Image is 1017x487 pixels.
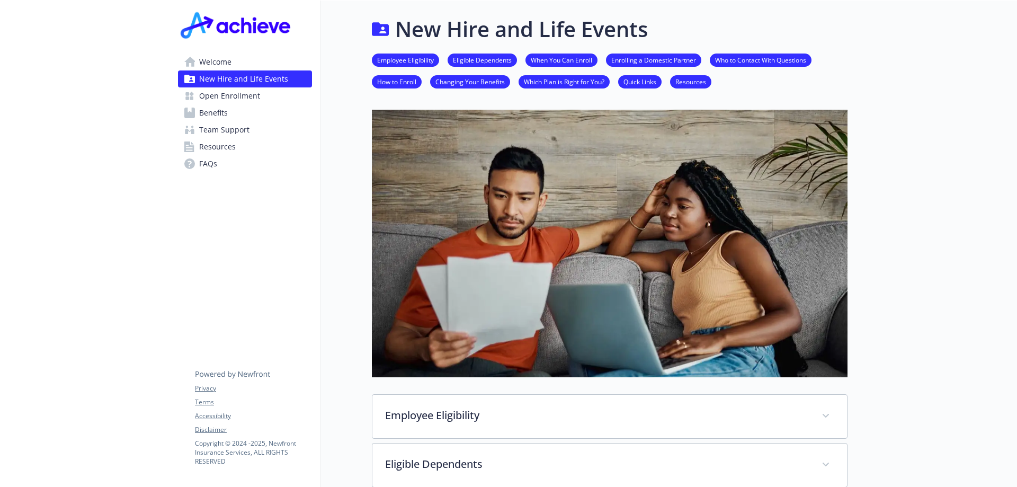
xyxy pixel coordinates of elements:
[199,87,260,104] span: Open Enrollment
[372,395,847,438] div: Employee Eligibility
[372,110,847,377] img: new hire page banner
[670,76,711,86] a: Resources
[710,55,811,65] a: Who to Contact With Questions
[199,155,217,172] span: FAQs
[199,54,231,70] span: Welcome
[519,76,610,86] a: Which Plan is Right for You?
[195,397,311,407] a: Terms
[178,138,312,155] a: Resources
[395,13,648,45] h1: New Hire and Life Events
[178,70,312,87] a: New Hire and Life Events
[606,55,701,65] a: Enrolling a Domestic Partner
[178,155,312,172] a: FAQs
[448,55,517,65] a: Eligible Dependents
[525,55,597,65] a: When You Can Enroll
[385,456,809,472] p: Eligible Dependents
[430,76,510,86] a: Changing Your Benefits
[178,87,312,104] a: Open Enrollment
[618,76,662,86] a: Quick Links
[195,411,311,421] a: Accessibility
[199,70,288,87] span: New Hire and Life Events
[199,104,228,121] span: Benefits
[372,444,847,487] div: Eligible Dependents
[199,121,249,138] span: Team Support
[372,55,439,65] a: Employee Eligibility
[178,121,312,138] a: Team Support
[195,384,311,393] a: Privacy
[372,76,422,86] a: How to Enroll
[178,54,312,70] a: Welcome
[195,425,311,435] a: Disclaimer
[385,408,809,423] p: Employee Eligibility
[199,138,236,155] span: Resources
[195,439,311,466] p: Copyright © 2024 - 2025 , Newfront Insurance Services, ALL RIGHTS RESERVED
[178,104,312,121] a: Benefits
